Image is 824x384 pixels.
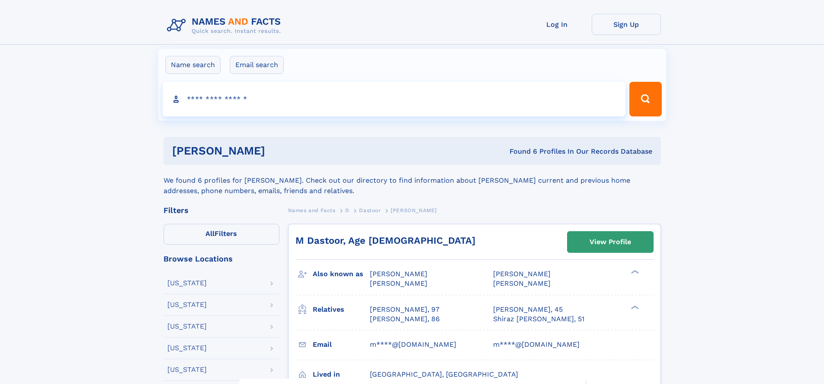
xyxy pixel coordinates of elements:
[359,207,381,213] span: Dastoor
[359,205,381,216] a: Dastoor
[167,323,207,330] div: [US_STATE]
[592,14,661,35] a: Sign Up
[391,207,437,213] span: [PERSON_NAME]
[313,337,370,352] h3: Email
[164,224,279,245] label: Filters
[629,82,661,116] button: Search Button
[164,14,288,37] img: Logo Names and Facts
[313,367,370,382] h3: Lived in
[493,305,563,314] a: [PERSON_NAME], 45
[172,145,388,156] h1: [PERSON_NAME]
[165,56,221,74] label: Name search
[629,269,639,275] div: ❯
[167,301,207,308] div: [US_STATE]
[493,279,551,287] span: [PERSON_NAME]
[345,205,349,216] a: D
[295,235,475,246] a: M Dastoor, Age [DEMOGRAPHIC_DATA]
[370,305,439,314] a: [PERSON_NAME], 97
[629,304,639,310] div: ❯
[493,314,584,324] a: Shiraz [PERSON_NAME], 51
[167,366,207,373] div: [US_STATE]
[370,270,427,278] span: [PERSON_NAME]
[313,267,370,281] h3: Also known as
[164,255,279,263] div: Browse Locations
[387,147,652,156] div: Found 6 Profiles In Our Records Database
[288,205,336,216] a: Names and Facts
[370,370,518,378] span: [GEOGRAPHIC_DATA], [GEOGRAPHIC_DATA]
[590,232,631,252] div: View Profile
[163,82,626,116] input: search input
[493,270,551,278] span: [PERSON_NAME]
[167,280,207,287] div: [US_STATE]
[370,279,427,287] span: [PERSON_NAME]
[164,165,661,196] div: We found 6 profiles for [PERSON_NAME]. Check out our directory to find information about [PERSON_...
[167,345,207,352] div: [US_STATE]
[164,207,279,214] div: Filters
[205,229,215,238] span: All
[230,56,284,74] label: Email search
[313,302,370,317] h3: Relatives
[370,314,440,324] a: [PERSON_NAME], 86
[523,14,592,35] a: Log In
[568,232,653,252] a: View Profile
[345,207,349,213] span: D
